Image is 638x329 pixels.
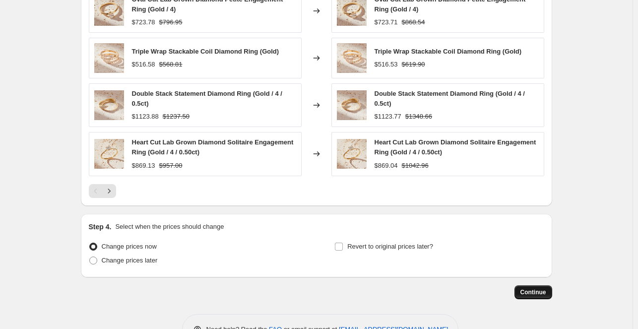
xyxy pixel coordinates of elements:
div: $1123.88 [132,112,159,122]
span: Change prices later [102,257,158,264]
strike: $1042.96 [402,161,429,171]
img: il_fullxfull.6212338293_j6ie_80x.jpg [337,90,367,120]
nav: Pagination [89,184,116,198]
strike: $1348.66 [405,112,432,122]
span: Revert to original prices later? [347,243,433,250]
span: Heart Cut Lab Grown Diamond Solitaire Engagement Ring (Gold / 4 / 0.50ct) [375,138,536,156]
strike: $868.54 [402,17,425,27]
strike: $1237.50 [163,112,190,122]
strike: $957.00 [159,161,183,171]
button: Next [102,184,116,198]
div: $1123.77 [375,112,401,122]
span: Triple Wrap Stackable Coil Diamond Ring (Gold) [375,48,522,55]
span: Double Stack Statement Diamond Ring (Gold / 4 / 0.5ct) [375,90,525,107]
img: il_fullxfull.6214426071_64pv_80x.jpg [94,43,124,73]
img: il_fullxfull.6214426071_64pv_80x.jpg [337,43,367,73]
span: Heart Cut Lab Grown Diamond Solitaire Engagement Ring (Gold / 4 / 0.50ct) [132,138,294,156]
span: Triple Wrap Stackable Coil Diamond Ring (Gold) [132,48,279,55]
div: $723.78 [132,17,155,27]
strike: $796.95 [159,17,183,27]
strike: $619.90 [402,60,425,69]
div: $516.53 [375,60,398,69]
div: $869.13 [132,161,155,171]
span: Double Stack Statement Diamond Ring (Gold / 4 / 0.5ct) [132,90,282,107]
img: il_fullxfull.6163667126_d6np_80x.jpg [94,139,124,169]
img: il_fullxfull.6212338293_j6ie_80x.jpg [94,90,124,120]
span: Change prices now [102,243,157,250]
div: $869.04 [375,161,398,171]
button: Continue [514,285,552,299]
h2: Step 4. [89,222,112,232]
strike: $568.81 [159,60,183,69]
p: Select when the prices should change [115,222,224,232]
img: il_fullxfull.6163667126_d6np_80x.jpg [337,139,367,169]
div: $516.58 [132,60,155,69]
span: Continue [520,288,546,296]
div: $723.71 [375,17,398,27]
